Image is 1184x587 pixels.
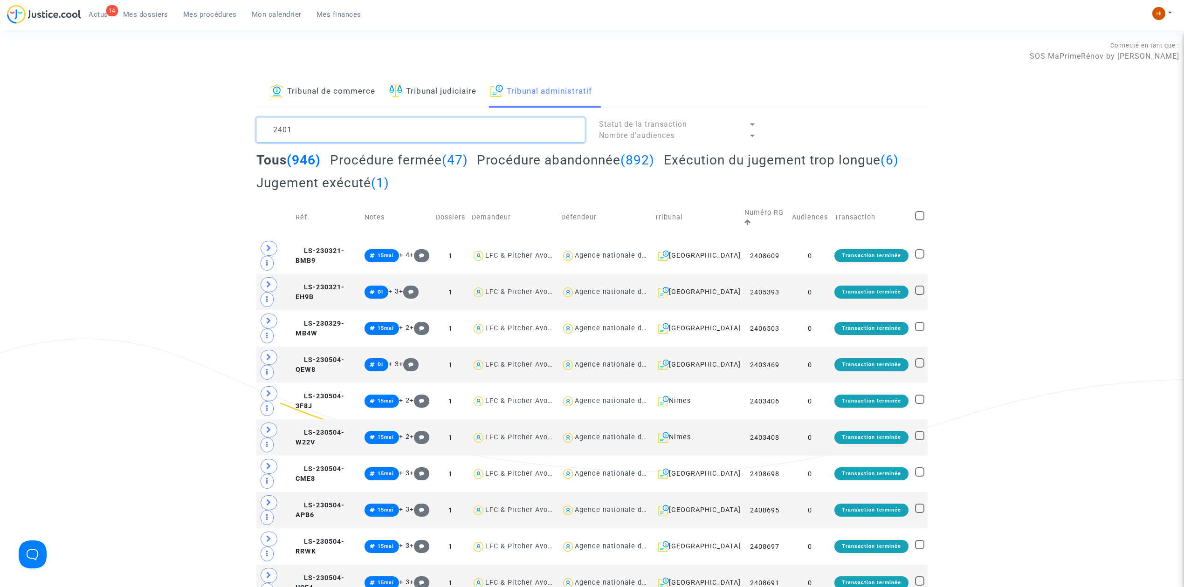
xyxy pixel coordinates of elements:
[378,543,394,549] span: 15mai
[741,383,789,419] td: 2403406
[1110,42,1179,49] span: Connecté en tant que :
[575,288,677,296] div: Agence nationale de l'habitat
[561,395,575,408] img: icon-user.svg
[123,10,168,19] span: Mes dossiers
[292,198,361,238] td: Réf.
[433,419,468,456] td: 1
[399,360,419,368] span: +
[485,324,559,332] div: LFC & Pitcher Avocat
[789,528,831,565] td: 0
[575,252,677,259] div: Agence nationale de l'habitat
[741,528,789,565] td: 2408697
[472,467,485,481] img: icon-user.svg
[296,283,344,301] span: LS-230321-EH9B
[741,274,789,310] td: 2405393
[834,322,909,335] div: Transaction terminée
[490,84,503,97] img: icon-archive.svg
[106,5,118,16] div: 14
[789,198,831,238] td: Audiences
[433,456,468,492] td: 1
[575,542,677,550] div: Agence nationale de l'habitat
[658,541,669,552] img: icon-archive.svg
[485,433,559,441] div: LFC & Pitcher Avocat
[399,505,410,513] span: + 3
[654,505,737,516] div: [GEOGRAPHIC_DATA]
[789,492,831,528] td: 0
[834,358,909,371] div: Transaction terminée
[561,358,575,372] img: icon-user.svg
[741,238,789,274] td: 2408609
[399,578,410,586] span: + 3
[371,175,389,191] span: (1)
[561,249,575,263] img: icon-user.svg
[296,538,344,556] span: LS-230504-RRWK
[789,456,831,492] td: 0
[651,198,741,238] td: Tribunal
[270,84,283,97] img: icon-banque.svg
[410,469,430,477] span: +
[389,76,476,108] a: Tribunal judiciaire
[433,274,468,310] td: 1
[399,324,410,332] span: + 2
[834,504,909,517] div: Transaction terminée
[654,250,737,261] div: [GEOGRAPHIC_DATA]
[378,580,394,586] span: 15mai
[388,360,399,368] span: + 3
[252,10,302,19] span: Mon calendrier
[599,131,675,140] span: Nombre d'audiences
[490,76,592,108] a: Tribunal administratif
[834,286,909,299] div: Transaction terminée
[741,419,789,456] td: 2403408
[620,152,654,168] span: (892)
[558,198,651,238] td: Défendeur
[789,419,831,456] td: 0
[834,540,909,553] div: Transaction terminée
[654,323,737,334] div: [GEOGRAPHIC_DATA]
[256,152,321,168] h2: Tous
[410,505,430,513] span: +
[654,396,737,407] div: Nimes
[834,249,909,262] div: Transaction terminée
[575,470,677,478] div: Agence nationale de l'habitat
[317,10,361,19] span: Mes finances
[399,251,410,259] span: + 4
[399,396,410,404] span: + 2
[433,383,468,419] td: 1
[561,286,575,299] img: icon-user.svg
[433,238,468,274] td: 1
[89,10,108,19] span: Actus
[485,542,559,550] div: LFC & Pitcher Avocat
[599,120,687,129] span: Statut de la transaction
[834,431,909,444] div: Transaction terminée
[575,433,677,441] div: Agence nationale de l'habitat
[296,320,344,338] span: LS-230329-MB4W
[658,468,669,479] img: icon-archive.svg
[472,249,485,263] img: icon-user.svg
[789,310,831,347] td: 0
[654,541,737,552] div: [GEOGRAPHIC_DATA]
[658,505,669,516] img: icon-archive.svg
[658,359,669,370] img: icon-archive.svg
[654,359,737,370] div: [GEOGRAPHIC_DATA]
[561,467,575,481] img: icon-user.svg
[741,347,789,383] td: 2403469
[378,289,383,295] span: DI
[378,471,394,477] span: 15mai
[472,322,485,335] img: icon-user.svg
[485,397,559,405] div: LFC & Pitcher Avocat
[433,492,468,528] td: 1
[399,469,410,477] span: + 3
[575,361,677,369] div: Agence nationale de l'habitat
[485,506,559,514] div: LFC & Pitcher Avocat
[1152,7,1165,20] img: fc99b196863ffcca57bb8fe2645aafd9
[789,383,831,419] td: 0
[19,540,47,568] iframe: Help Scout Beacon - Open
[575,579,677,587] div: Agence nationale de l'habitat
[183,10,237,19] span: Mes procédures
[442,152,468,168] span: (47)
[296,356,344,374] span: LS-230504-QEW8
[485,579,559,587] div: LFC & Pitcher Avocat
[741,310,789,347] td: 2406503
[330,152,468,168] h2: Procédure fermée
[834,395,909,408] div: Transaction terminée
